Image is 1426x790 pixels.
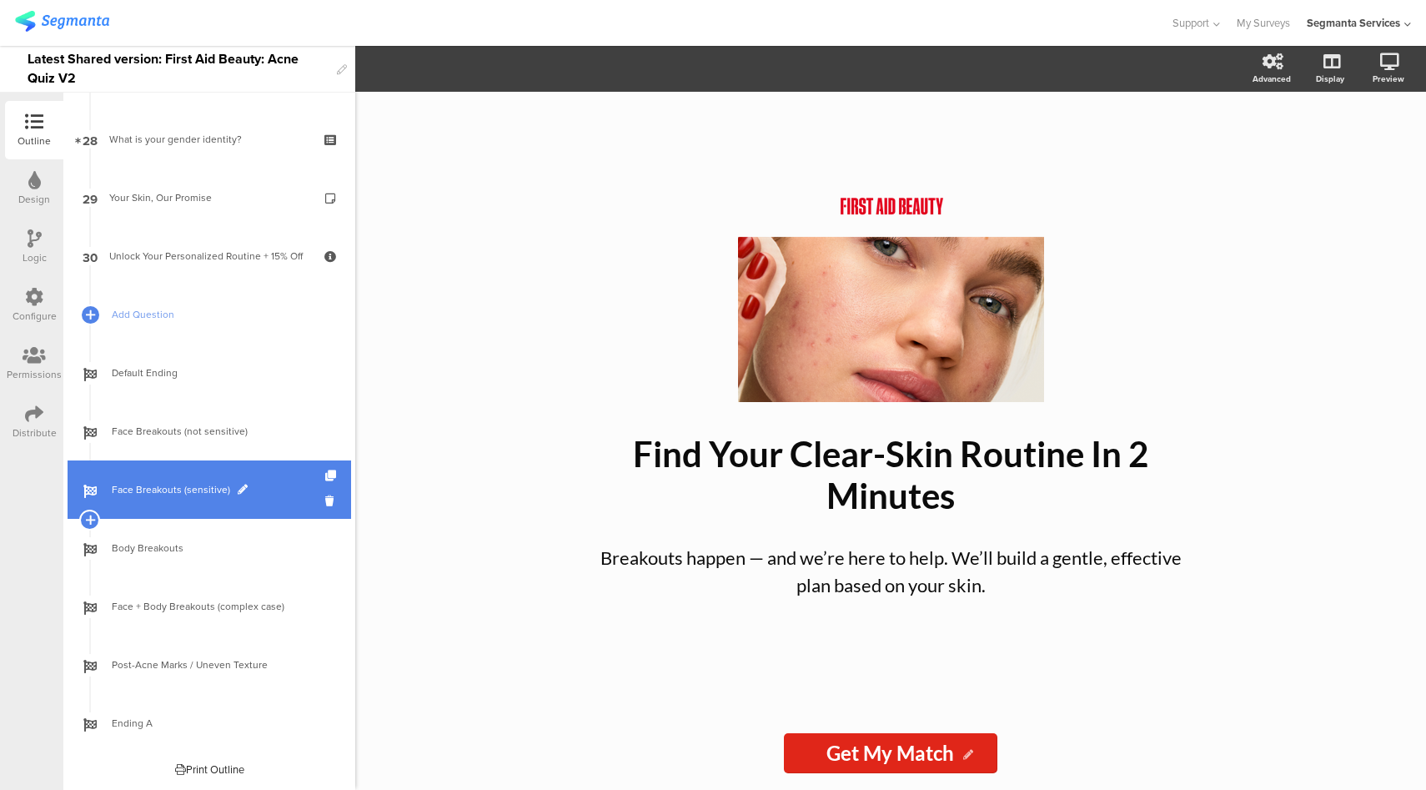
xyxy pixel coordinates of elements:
div: Outline [18,133,51,148]
i: Duplicate [325,470,339,481]
span: Body Breakouts [112,540,325,556]
span: Face Breakouts (not sensitive) [112,423,325,440]
span: Support [1172,15,1209,31]
span: Ending A [112,715,325,732]
span: 30 [83,247,98,265]
span: 29 [83,189,98,207]
a: Face Breakouts (sensitive) [68,460,351,519]
p: Breakouts happen — and we’re here to help. We’ll build a gentle, effective plan based on your skin. [599,544,1182,599]
div: Preview [1373,73,1404,85]
input: Start [784,733,997,773]
span: Post-Acne Marks / Uneven Texture [112,657,325,673]
div: Unlock Your Personalized Routine + 15% Off [109,248,309,264]
div: Configure [13,309,57,324]
p: Find Your Clear-Skin Routine In 2 Minutes [582,433,1199,516]
a: Post-Acne Marks / Uneven Texture [68,636,351,694]
div: Segmanta Services [1307,15,1400,31]
div: Display [1316,73,1344,85]
span: Face + Body Breakouts (complex case) [112,598,325,615]
a: 29 Your Skin, Our Promise [68,169,351,227]
div: Logic [23,250,47,265]
span: Face Breakouts (sensitive) [112,481,325,498]
a: Ending A [68,694,351,752]
img: segmanta logo [15,11,109,32]
a: Face Breakouts (not sensitive) [68,402,351,460]
span: 28 [83,130,98,148]
div: Print Outline [175,762,244,777]
a: Face + Body Breakouts (complex case) [68,577,351,636]
a: Body Breakouts [68,519,351,577]
a: 30 Unlock Your Personalized Routine + 15% Off [68,227,351,285]
div: Permissions [7,367,62,382]
div: Advanced [1253,73,1291,85]
div: Design [18,192,50,207]
div: Your Skin, Our Promise [109,189,309,206]
span: Add Question [112,306,325,323]
a: 28 What is your gender identity? [68,110,351,169]
a: Default Ending [68,344,351,402]
div: Distribute [13,425,57,440]
div: Latest Shared version: First Aid Beauty: Acne Quiz V2 [28,46,329,92]
span: Default Ending [112,365,325,381]
i: Delete [325,493,339,509]
div: What is your gender identity? [109,131,309,148]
